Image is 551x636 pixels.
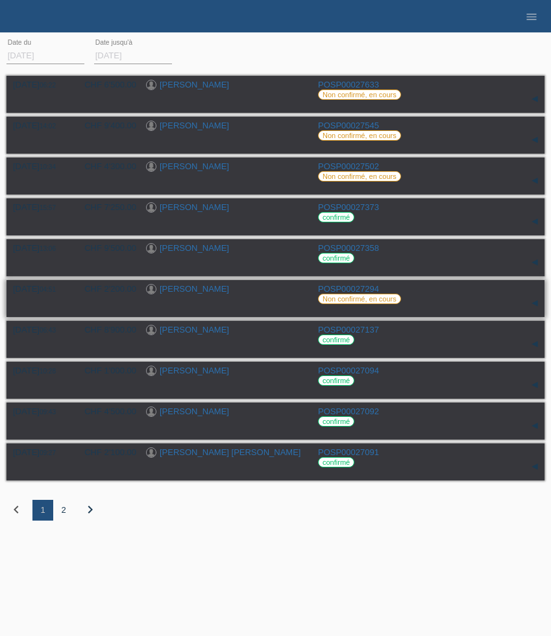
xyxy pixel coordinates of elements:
div: [DATE] [13,161,65,171]
a: [PERSON_NAME] [160,284,229,294]
a: POSP00027545 [318,121,379,130]
div: CHF 2'100.00 [75,447,136,457]
i: chevron_right [82,502,98,517]
div: [DATE] [13,366,65,375]
label: confirmé [318,375,354,386]
div: étendre/coller [525,294,545,313]
a: POSP00027373 [318,202,379,212]
a: POSP00027358 [318,243,379,253]
a: POSP00027094 [318,366,379,375]
a: POSP00027633 [318,80,379,89]
div: [DATE] [13,284,65,294]
div: étendre/coller [525,416,545,436]
div: [DATE] [13,325,65,335]
span: 10:34 [40,163,56,171]
a: [PERSON_NAME] [160,202,229,212]
div: CHF 2'200.00 [75,284,136,294]
a: [PERSON_NAME] [160,406,229,416]
div: CHF 4'500.00 [75,406,136,416]
div: CHF 7'250.00 [75,202,136,212]
a: menu [519,12,545,20]
label: Non confirmé, en cours [318,89,401,100]
span: 15:57 [40,204,56,211]
span: 10:28 [40,368,56,375]
div: 2 [53,500,74,521]
span: 06:43 [40,327,56,334]
i: menu [525,10,538,23]
div: étendre/coller [525,89,545,109]
div: 1 [32,500,53,521]
a: POSP00027294 [318,284,379,294]
a: [PERSON_NAME] [160,325,229,335]
div: [DATE] [13,406,65,416]
div: CHF 8'900.00 [75,325,136,335]
span: 14:02 [40,123,56,130]
label: confirmé [318,253,354,263]
div: étendre/coller [525,457,545,477]
div: [DATE] [13,80,65,89]
div: CHF 1'000.00 [75,366,136,375]
div: CHF 6'500.00 [75,80,136,89]
div: [DATE] [13,202,65,212]
a: POSP00027502 [318,161,379,171]
div: CHF 4'300.00 [75,161,136,171]
a: POSP00027091 [318,447,379,457]
label: Non confirmé, en cours [318,171,401,182]
label: confirmé [318,416,354,427]
div: CHF 9'500.00 [75,243,136,253]
a: [PERSON_NAME] [160,366,229,375]
span: 06:22 [40,82,56,89]
div: [DATE] [13,121,65,130]
label: confirmé [318,335,354,345]
a: POSP00027137 [318,325,379,335]
label: Non confirmé, en cours [318,130,401,141]
label: Non confirmé, en cours [318,294,401,304]
a: [PERSON_NAME] [160,121,229,130]
a: [PERSON_NAME] [160,161,229,171]
div: étendre/coller [525,335,545,354]
i: chevron_left [8,502,24,517]
div: étendre/coller [525,130,545,150]
div: étendre/coller [525,253,545,272]
label: confirmé [318,457,354,467]
a: [PERSON_NAME] [160,80,229,89]
span: 09:43 [40,408,56,416]
div: étendre/coller [525,212,545,231]
div: [DATE] [13,243,65,253]
span: 04:51 [40,286,56,293]
a: [PERSON_NAME] [PERSON_NAME] [160,447,300,457]
a: [PERSON_NAME] [160,243,229,253]
div: étendre/coller [525,375,545,395]
a: POSP00027092 [318,406,379,416]
div: étendre/coller [525,171,545,191]
span: 13:06 [40,245,56,252]
div: [DATE] [13,447,65,457]
div: CHF 9'400.00 [75,121,136,130]
label: confirmé [318,212,354,222]
span: 09:27 [40,449,56,456]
